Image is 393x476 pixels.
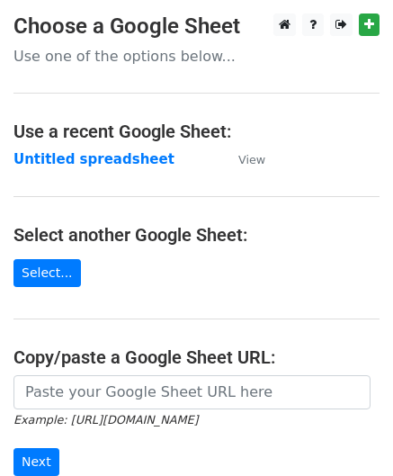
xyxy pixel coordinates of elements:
h4: Select another Google Sheet: [13,224,380,246]
a: View [220,151,265,167]
small: View [238,153,265,166]
small: Example: [URL][DOMAIN_NAME] [13,413,198,427]
a: Select... [13,259,81,287]
input: Paste your Google Sheet URL here [13,375,371,409]
input: Next [13,448,59,476]
p: Use one of the options below... [13,47,380,66]
h4: Use a recent Google Sheet: [13,121,380,142]
h3: Choose a Google Sheet [13,13,380,40]
a: Untitled spreadsheet [13,151,174,167]
h4: Copy/paste a Google Sheet URL: [13,346,380,368]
